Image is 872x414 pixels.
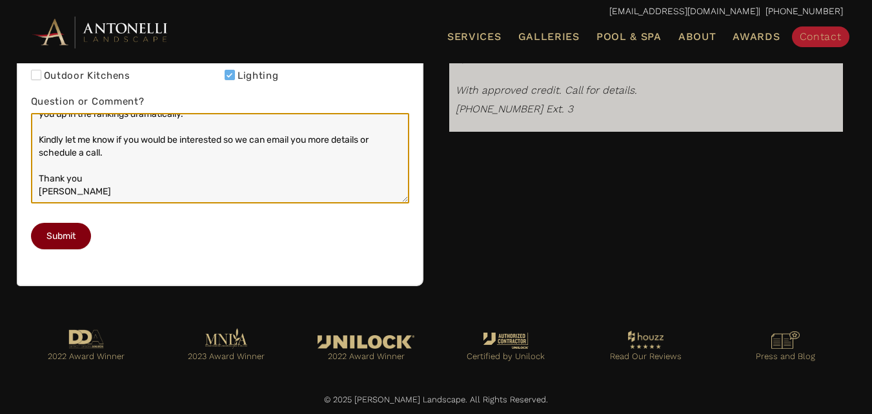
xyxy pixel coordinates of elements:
a: About [673,28,722,45]
span: Pool & Spa [596,30,662,43]
a: Go to https://antonellilandscape.com/featured-projects/the-white-house/ [309,332,423,371]
span: Contact [800,30,842,43]
span: Services [447,32,502,42]
input: Outdoor Kitchens [31,70,41,80]
a: Galleries [513,28,585,45]
p: © 2025 [PERSON_NAME] Landscape. All Rights Reserved. [30,392,843,408]
a: Pool & Spa [591,28,667,45]
p: | [PHONE_NUMBER] [30,3,843,20]
em: [PHONE_NUMBER] Ext. 3 [456,103,573,115]
a: Go to https://antonellilandscape.com/pool-and-spa/dont-stop-believing/ [169,325,283,371]
i: With approved credit. Call for details. [456,84,637,96]
a: Services [442,28,507,45]
label: Question or Comment? [31,93,409,113]
label: Lighting [225,70,279,83]
label: Outdoor Kitchens [31,70,130,83]
span: Awards [733,30,780,43]
a: Go to https://antonellilandscape.com/press-media/ [729,328,843,371]
a: Go to https://www.houzz.com/professionals/landscape-architects-and-landscape-designers/antonelli-... [589,327,703,371]
span: About [678,32,716,42]
img: Antonelli Horizontal Logo [30,14,172,50]
a: Contact [792,26,849,47]
a: Awards [727,28,785,45]
input: Lighting [225,70,235,80]
a: Go to https://antonellilandscape.com/unilock-authorized-contractor/ [449,329,563,371]
button: Submit [31,223,91,249]
span: Galleries [518,30,580,43]
a: [EMAIL_ADDRESS][DOMAIN_NAME] [609,6,758,16]
a: Go to https://antonellilandscape.com/pool-and-spa/executive-sweet/ [30,326,144,371]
